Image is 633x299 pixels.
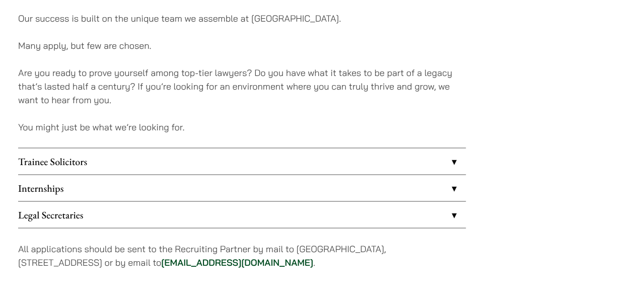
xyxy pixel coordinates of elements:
[18,242,466,269] p: All applications should be sent to the Recruiting Partner by mail to [GEOGRAPHIC_DATA], [STREET_A...
[18,175,466,201] a: Internships
[18,66,466,107] p: Are you ready to prove yourself among top-tier lawyers? Do you have what it takes to be part of a...
[18,201,466,228] a: Legal Secretaries
[161,256,313,268] a: [EMAIL_ADDRESS][DOMAIN_NAME]
[18,39,466,52] p: Many apply, but few are chosen.
[18,148,466,174] a: Trainee Solicitors
[18,120,466,134] p: You might just be what we’re looking for.
[18,12,466,25] p: Our success is built on the unique team we assemble at [GEOGRAPHIC_DATA].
